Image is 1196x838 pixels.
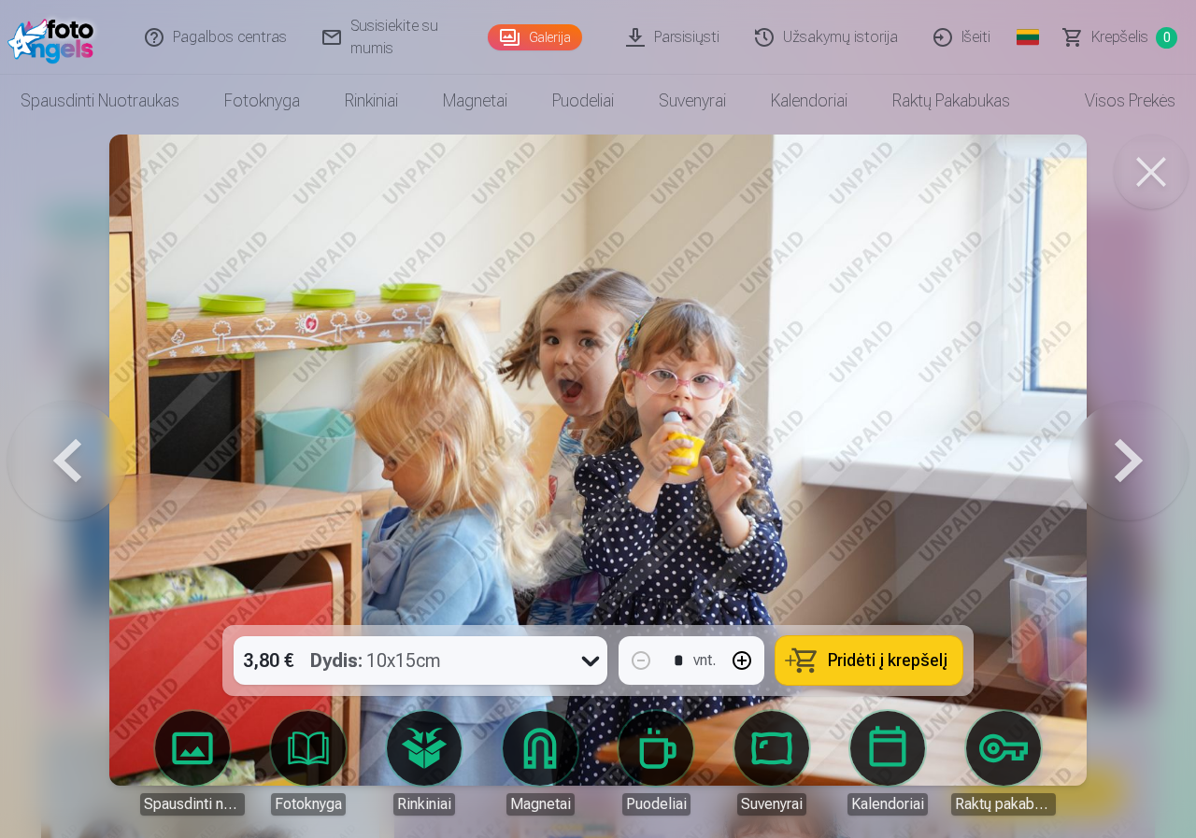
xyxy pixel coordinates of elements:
a: Spausdinti nuotraukas [140,711,245,816]
a: Suvenyrai [719,711,824,816]
a: Puodeliai [530,75,636,127]
span: Pridėti į krepšelį [828,652,947,669]
a: Fotoknyga [256,711,361,816]
div: Raktų pakabukas [951,793,1056,816]
a: Suvenyrai [636,75,748,127]
button: Pridėti į krepšelį [776,636,962,685]
div: Spausdinti nuotraukas [140,793,245,816]
span: Krepšelis [1091,26,1148,49]
a: Raktų pakabukas [951,711,1056,816]
div: Rinkiniai [393,793,455,816]
a: Galerija [488,24,582,50]
span: 0 [1156,27,1177,49]
a: Raktų pakabukas [870,75,1032,127]
div: Fotoknyga [271,793,346,816]
a: Magnetai [420,75,530,127]
div: Suvenyrai [737,793,806,816]
div: 3,80 € [234,636,303,685]
div: 10x15cm [310,636,441,685]
div: vnt. [693,649,716,672]
a: Puodeliai [604,711,708,816]
strong: Dydis : [310,647,363,674]
a: Rinkiniai [322,75,420,127]
a: Rinkiniai [372,711,477,816]
div: Kalendoriai [847,793,928,816]
a: Kalendoriai [835,711,940,816]
a: Fotoknyga [202,75,322,127]
a: Kalendoriai [748,75,870,127]
div: Magnetai [506,793,575,816]
div: Puodeliai [622,793,691,816]
a: Magnetai [488,711,592,816]
img: /fa2 [7,7,102,67]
